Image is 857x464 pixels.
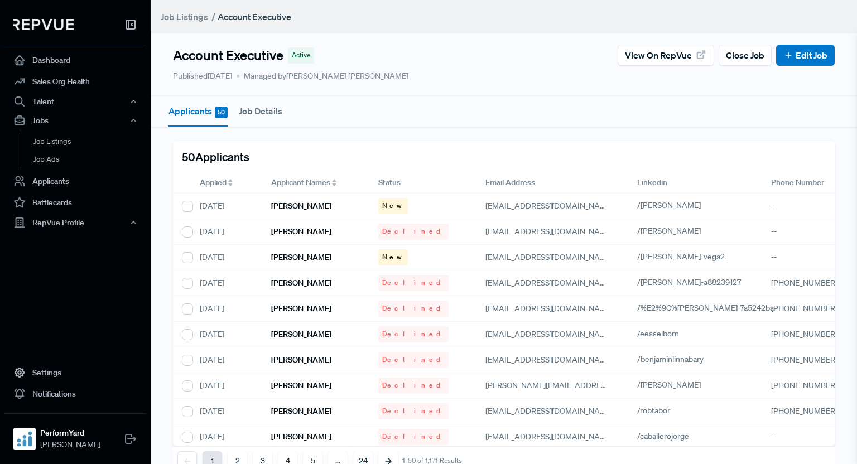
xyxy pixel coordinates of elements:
[191,270,262,296] div: [DATE]
[16,430,33,448] img: PerformYard
[191,373,262,399] div: [DATE]
[218,11,291,22] strong: Account Executive
[4,50,146,71] a: Dashboard
[485,278,613,288] span: [EMAIL_ADDRESS][DOMAIN_NAME]
[485,329,613,339] span: [EMAIL_ADDRESS][DOMAIN_NAME]
[215,107,228,118] span: 50
[4,92,146,111] button: Talent
[485,380,734,390] span: [PERSON_NAME][EMAIL_ADDRESS][PERSON_NAME][DOMAIN_NAME]
[4,171,146,192] a: Applicants
[4,213,146,232] button: RepVue Profile
[191,194,262,219] div: [DATE]
[382,329,445,339] span: Declined
[191,219,262,245] div: [DATE]
[637,405,683,415] a: /robtabor
[271,355,331,365] h6: [PERSON_NAME]
[382,201,404,211] span: New
[4,383,146,404] a: Notifications
[771,177,824,188] span: Phone Number
[382,226,445,236] span: Declined
[637,380,701,390] span: /[PERSON_NAME]
[776,45,835,66] button: Edit Job
[20,151,161,168] a: Job Ads
[382,252,404,262] span: New
[191,347,262,373] div: [DATE]
[161,10,208,23] a: Job Listings
[262,172,369,194] div: Toggle SortBy
[637,303,787,313] a: /%E2%9C%[PERSON_NAME]-7a5242ba
[637,252,725,262] span: /[PERSON_NAME]-vega2
[4,192,146,213] a: Battlecards
[211,11,215,22] span: /
[382,432,445,442] span: Declined
[485,201,613,211] span: [EMAIL_ADDRESS][DOMAIN_NAME]
[637,328,692,339] a: /eesselborn
[485,252,613,262] span: [EMAIL_ADDRESS][DOMAIN_NAME]
[637,277,741,287] span: /[PERSON_NAME]-a88239127
[191,296,262,322] div: [DATE]
[637,354,704,364] span: /benjaminlinnabary
[237,70,408,82] span: Managed by [PERSON_NAME] [PERSON_NAME]
[485,303,613,313] span: [EMAIL_ADDRESS][DOMAIN_NAME]
[625,49,692,62] span: View on RepVue
[271,407,331,416] h6: [PERSON_NAME]
[4,71,146,92] a: Sales Org Health
[173,47,283,64] h4: Account Executive
[191,399,262,424] div: [DATE]
[168,96,228,127] button: Applicants
[40,439,100,451] span: [PERSON_NAME]
[271,177,330,188] span: Applicant Names
[637,303,774,313] span: /%E2%9C%[PERSON_NAME]-7a5242ba
[382,355,445,365] span: Declined
[382,406,445,416] span: Declined
[485,432,613,442] span: [EMAIL_ADDRESS][DOMAIN_NAME]
[173,70,232,82] p: Published [DATE]
[200,177,227,188] span: Applied
[271,432,331,442] h6: [PERSON_NAME]
[382,380,445,390] span: Declined
[271,278,331,288] h6: [PERSON_NAME]
[783,49,827,62] a: Edit Job
[271,330,331,339] h6: [PERSON_NAME]
[382,303,445,313] span: Declined
[239,96,282,125] button: Job Details
[637,405,670,415] span: /robtabor
[485,406,613,416] span: [EMAIL_ADDRESS][DOMAIN_NAME]
[13,19,74,30] img: RepVue
[637,431,689,441] span: /caballerojorge
[637,226,701,236] span: /[PERSON_NAME]
[637,226,714,236] a: /[PERSON_NAME]
[271,304,331,313] h6: [PERSON_NAME]
[726,49,764,62] span: Close Job
[637,200,701,210] span: /[PERSON_NAME]
[485,355,613,365] span: [EMAIL_ADDRESS][DOMAIN_NAME]
[4,413,146,455] a: PerformYardPerformYard[PERSON_NAME]
[618,45,714,66] button: View on RepVue
[40,427,100,439] strong: PerformYard
[20,133,161,151] a: Job Listings
[485,226,613,236] span: [EMAIL_ADDRESS][DOMAIN_NAME]
[719,45,772,66] button: Close Job
[382,278,445,288] span: Declined
[191,245,262,270] div: [DATE]
[637,177,667,188] span: Linkedin
[191,322,262,347] div: [DATE]
[271,381,331,390] h6: [PERSON_NAME]
[637,277,754,287] a: /[PERSON_NAME]-a88239127
[182,150,249,163] h5: 50 Applicants
[637,328,679,339] span: /eesselborn
[4,362,146,383] a: Settings
[4,111,146,130] button: Jobs
[271,201,331,211] h6: [PERSON_NAME]
[191,172,262,194] div: Toggle SortBy
[271,227,331,236] h6: [PERSON_NAME]
[637,431,702,441] a: /caballerojorge
[637,252,738,262] a: /[PERSON_NAME]-vega2
[485,177,535,188] span: Email Address
[292,50,310,60] span: Active
[637,200,714,210] a: /[PERSON_NAME]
